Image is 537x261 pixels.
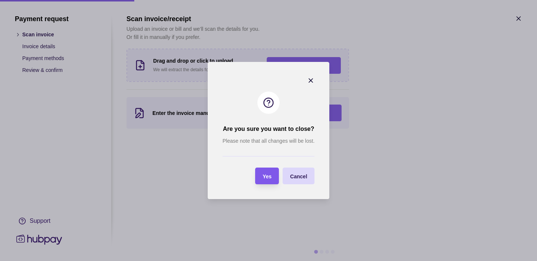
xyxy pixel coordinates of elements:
span: Cancel [290,174,307,179]
h2: Are you sure you want to close? [223,125,314,133]
button: Cancel [283,168,314,184]
p: Please note that all changes will be lost. [223,137,314,145]
button: Yes [255,168,279,184]
span: Yes [263,174,271,179]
